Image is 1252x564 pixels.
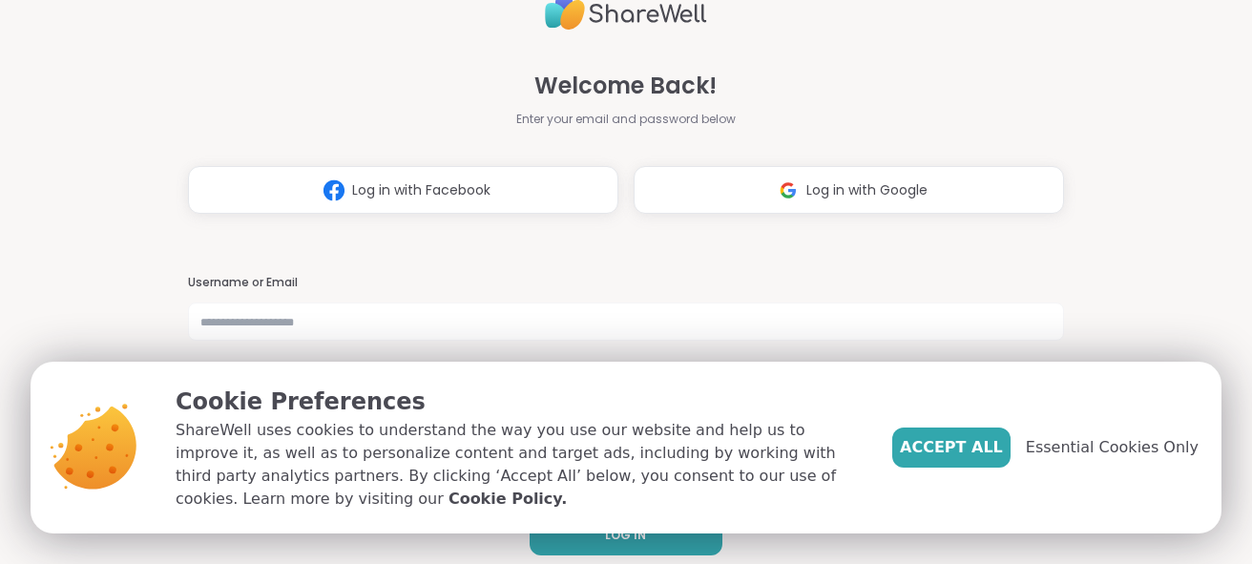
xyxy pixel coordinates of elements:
[516,111,736,128] span: Enter your email and password below
[176,385,862,419] p: Cookie Preferences
[770,173,806,208] img: ShareWell Logomark
[352,180,490,200] span: Log in with Facebook
[634,166,1064,214] button: Log in with Google
[806,180,928,200] span: Log in with Google
[188,275,1064,291] h3: Username or Email
[1026,436,1199,459] span: Essential Cookies Only
[449,488,567,511] a: Cookie Policy.
[605,527,646,544] span: LOG IN
[530,515,722,555] button: LOG IN
[900,436,1003,459] span: Accept All
[188,166,618,214] button: Log in with Facebook
[316,173,352,208] img: ShareWell Logomark
[892,428,1011,468] button: Accept All
[176,419,862,511] p: ShareWell uses cookies to understand the way you use our website and help us to improve it, as we...
[534,69,717,103] span: Welcome Back!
